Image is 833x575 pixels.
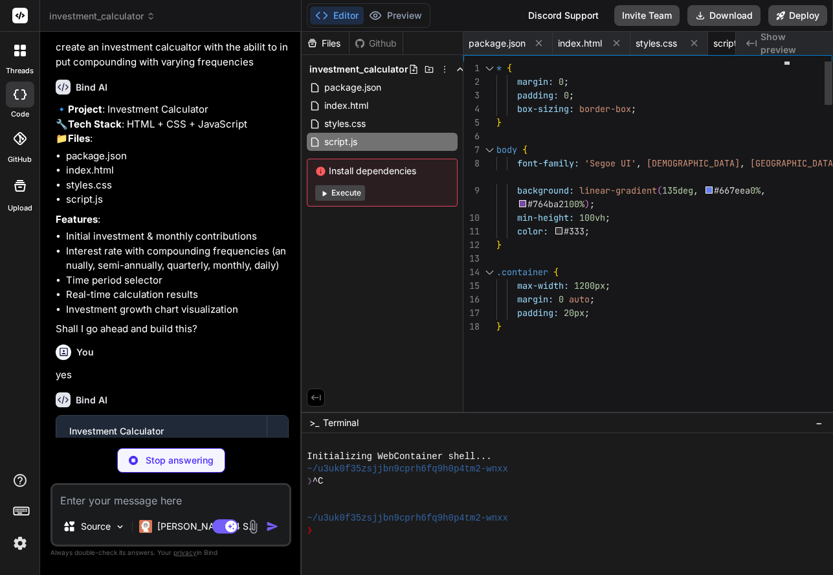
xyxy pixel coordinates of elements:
span: 0 [564,89,569,101]
strong: Files [68,132,90,144]
label: code [11,109,29,120]
div: Click to collapse the range. [481,265,498,279]
button: Editor [310,6,364,25]
span: { [522,144,528,155]
label: GitHub [8,154,32,165]
div: 3 [463,89,480,102]
div: 17 [463,306,480,320]
div: 4 [463,102,480,116]
span: { [553,266,559,278]
span: color: [517,225,548,237]
div: 7 [463,143,480,157]
span: ; [569,89,574,101]
img: icon [266,520,279,533]
h6: Bind AI [76,394,107,407]
span: 20px [564,307,584,319]
span: index.html [558,37,602,50]
span: 0 [559,76,564,87]
span: 0 [559,293,564,305]
p: yes [56,368,289,383]
span: 100vh [579,212,605,223]
span: margin: [517,76,553,87]
span: investment_calculator [309,63,408,76]
span: 'Segoe UI' [584,157,636,169]
span: max-width: [517,280,569,291]
span: 1200px [574,280,605,291]
p: Source [81,520,111,533]
button: Invite Team [614,5,680,26]
span: #333 [564,225,585,237]
img: attachment [246,519,261,534]
span: ; [585,225,590,237]
span: script.js [323,134,359,150]
span: , [693,185,698,196]
span: font-family: [517,157,579,169]
button: Preview [364,6,427,25]
p: 🔹 : Investment Calculator 🔧 : HTML + CSS + JavaScript 📁 : [56,102,289,146]
span: ^C [313,475,324,488]
span: 100% [564,198,585,210]
span: , [740,157,745,169]
span: package.json [469,37,526,50]
span: min-height: [517,212,574,223]
p: : [56,212,289,227]
span: Show preview [761,30,823,56]
li: Initial investment & monthly contributions [66,229,289,244]
div: Discord Support [520,5,606,26]
span: .container [496,266,548,278]
div: 1 [463,62,480,75]
p: Stop answering [146,454,214,467]
strong: Tech Stack [68,118,122,130]
span: ~/u3uk0f35zsjjbn9cprh6fq9h0p4tm2-wnxx [307,512,508,524]
li: Interest rate with compounding frequencies (annually, semi-annually, quarterly, monthly, daily) [66,244,289,273]
div: 12 [463,238,480,252]
strong: Features [56,213,98,225]
div: Click to collapse the range. [481,143,498,157]
div: Click to collapse the range. [481,62,498,75]
span: } [496,239,502,251]
span: Install dependencies [315,164,449,177]
img: settings [9,532,31,554]
span: ; [584,307,590,319]
span: styles.css [323,116,367,131]
div: 15 [463,279,480,293]
span: margin: [517,293,553,305]
span: box-sizing: [517,103,574,115]
img: Pick Models [115,521,126,532]
span: border-box [579,103,631,115]
span: background: [517,185,574,196]
p: Always double-check its answers. Your in Bind [50,547,291,559]
span: #667eea [715,185,751,196]
span: ; [590,198,595,210]
div: 6 [463,130,480,143]
li: script.js [66,192,289,207]
h6: You [76,346,94,359]
span: 0% [751,185,761,196]
button: Execute [315,185,365,201]
div: 5 [463,116,480,130]
button: − [813,412,825,433]
button: Download [687,5,761,26]
button: Deploy [768,5,827,26]
div: Investment Calculator [69,425,254,438]
span: script.js [713,37,746,50]
span: privacy [173,548,197,556]
span: package.json [323,80,383,95]
span: auto [569,293,590,305]
span: { [507,62,512,74]
span: ; [605,212,610,223]
span: padding: [517,89,559,101]
span: padding: [517,307,559,319]
li: package.json [66,149,289,164]
img: Claude 4 Sonnet [139,520,152,533]
div: 11 [463,225,480,238]
span: ( [657,185,662,196]
div: 13 [463,252,480,265]
span: investment_calculator [49,10,155,23]
span: linear-gradient [579,185,657,196]
span: − [816,416,823,429]
div: 18 [463,320,480,333]
div: 16 [463,293,480,306]
span: } [496,117,502,128]
span: #764ba2 [528,198,564,210]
